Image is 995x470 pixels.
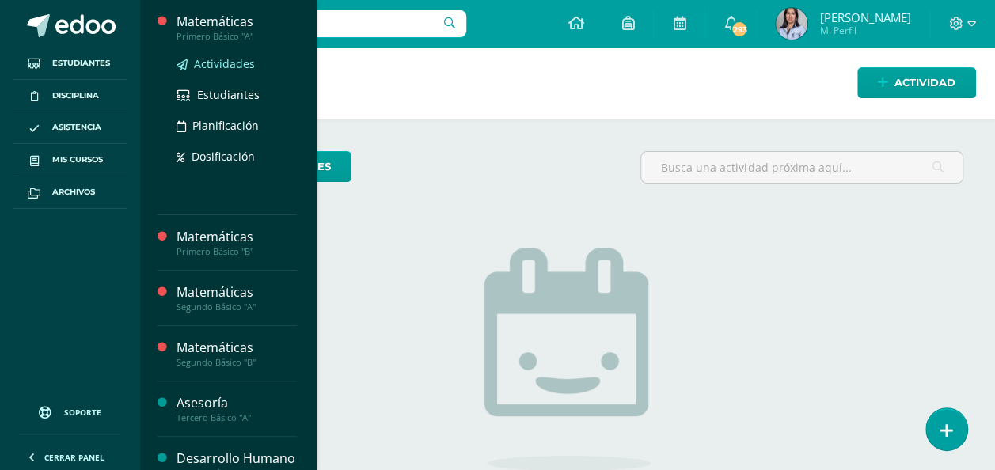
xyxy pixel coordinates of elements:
[177,339,297,368] a: MatemáticasSegundo Básico "B"
[177,339,297,357] div: Matemáticas
[177,301,297,313] div: Segundo Básico "A"
[177,246,297,257] div: Primero Básico "B"
[177,55,297,73] a: Actividades
[64,407,101,418] span: Soporte
[177,31,297,42] div: Primero Básico "A"
[819,9,910,25] span: [PERSON_NAME]
[819,24,910,37] span: Mi Perfil
[52,121,101,134] span: Asistencia
[857,67,976,98] a: Actividad
[894,68,955,97] span: Actividad
[197,87,260,102] span: Estudiantes
[177,228,297,257] a: MatemáticasPrimero Básico "B"
[52,186,95,199] span: Archivos
[177,13,297,42] a: MatemáticasPrimero Básico "A"
[731,21,748,38] span: 293
[52,154,103,166] span: Mis cursos
[177,13,297,31] div: Matemáticas
[177,147,297,165] a: Dosificación
[52,57,110,70] span: Estudiantes
[52,89,99,102] span: Disciplina
[19,391,120,430] a: Soporte
[13,176,127,209] a: Archivos
[776,8,807,40] img: 8cf5eb1a5a761f59109bb9e68a1c83ee.png
[177,412,297,423] div: Tercero Básico "A"
[177,283,297,313] a: MatemáticasSegundo Básico "A"
[177,228,297,246] div: Matemáticas
[192,149,255,164] span: Dosificación
[177,394,297,423] a: AsesoríaTercero Básico "A"
[641,152,963,183] input: Busca una actividad próxima aquí...
[13,112,127,145] a: Asistencia
[13,47,127,80] a: Estudiantes
[177,283,297,301] div: Matemáticas
[177,449,297,468] div: Desarrollo Humano
[177,116,297,135] a: Planificación
[13,144,127,176] a: Mis cursos
[177,394,297,412] div: Asesoría
[44,452,104,463] span: Cerrar panel
[194,56,255,71] span: Actividades
[177,357,297,368] div: Segundo Básico "B"
[158,47,976,119] h1: Actividades
[192,118,259,133] span: Planificación
[177,85,297,104] a: Estudiantes
[13,80,127,112] a: Disciplina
